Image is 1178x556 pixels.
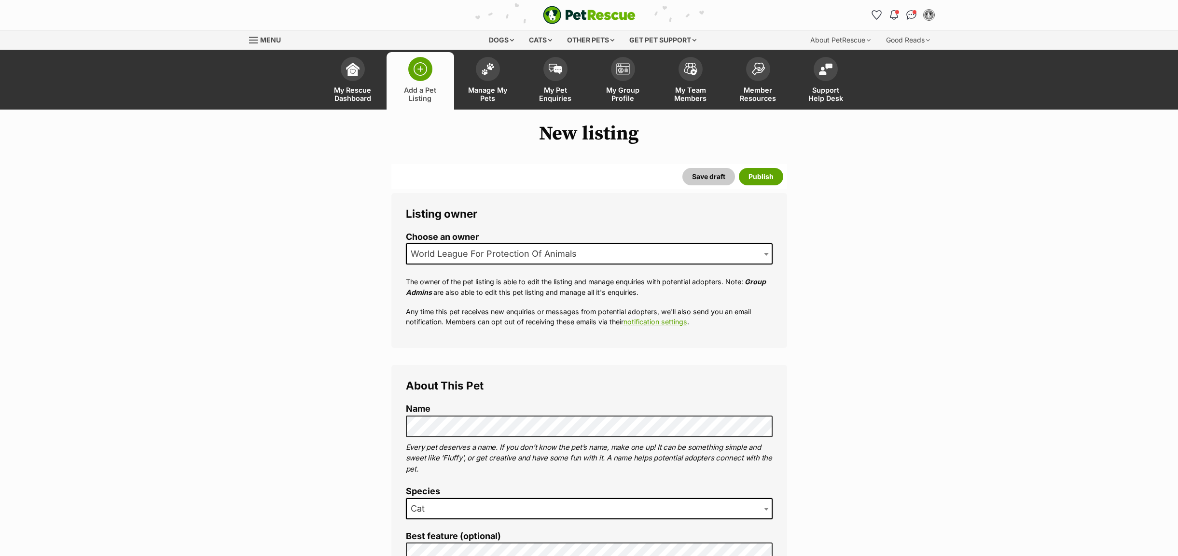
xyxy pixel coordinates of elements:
[406,306,773,327] p: Any time this pet receives new enquiries or messages from potential adopters, we'll also send you...
[736,86,780,102] span: Member Resources
[406,486,773,497] label: Species
[623,30,703,50] div: Get pet support
[751,62,765,75] img: member-resources-icon-8e73f808a243e03378d46382f2149f9095a855e16c252ad45f914b54edf8863c.svg
[890,10,898,20] img: notifications-46538b983faf8c2785f20acdc204bb7945ddae34d4c08c2a6579f10ce5e182be.svg
[921,7,937,23] button: My account
[804,30,877,50] div: About PetRescue
[522,52,589,110] a: My Pet Enquiries
[406,243,773,264] span: World League For Protection Of Animals
[482,30,521,50] div: Dogs
[406,207,477,220] span: Listing owner
[406,277,773,297] p: The owner of the pet listing is able to edit the listing and manage enquiries with potential adop...
[669,86,712,102] span: My Team Members
[804,86,847,102] span: Support Help Desk
[616,63,630,75] img: group-profile-icon-3fa3cf56718a62981997c0bc7e787c4b2cf8bcc04b72c1350f741eb67cf2f40e.svg
[601,86,645,102] span: My Group Profile
[869,7,885,23] a: Favourites
[481,63,495,75] img: manage-my-pets-icon-02211641906a0b7f246fdf0571729dbe1e7629f14944591b6c1af311fb30b64b.svg
[682,168,735,185] button: Save draft
[406,379,484,392] span: About This Pet
[869,7,937,23] ul: Account quick links
[543,6,636,24] a: PetRescue
[819,63,832,75] img: help-desk-icon-fdf02630f3aa405de69fd3d07c3f3aa587a6932b1a1747fa1d2bba05be0121f9.svg
[739,168,783,185] button: Publish
[406,232,773,242] label: Choose an owner
[924,10,934,20] img: World League for Protection of Animals profile pic
[406,498,773,519] span: Cat
[657,52,724,110] a: My Team Members
[560,30,621,50] div: Other pets
[549,64,562,74] img: pet-enquiries-icon-7e3ad2cf08bfb03b45e93fb7055b45f3efa6380592205ae92323e6603595dc1f.svg
[466,86,510,102] span: Manage My Pets
[589,52,657,110] a: My Group Profile
[454,52,522,110] a: Manage My Pets
[724,52,792,110] a: Member Resources
[406,404,773,414] label: Name
[406,278,766,296] em: Group Admins
[792,52,859,110] a: Support Help Desk
[319,52,387,110] a: My Rescue Dashboard
[543,6,636,24] img: logo-e224e6f780fb5917bec1dbf3a21bbac754714ae5b6737aabdf751b685950b380.svg
[346,62,360,76] img: dashboard-icon-eb2f2d2d3e046f16d808141f083e7271f6b2e854fb5c12c21221c1fb7104beca.svg
[906,10,916,20] img: chat-41dd97257d64d25036548639549fe6c8038ab92f7586957e7f3b1b290dea8141.svg
[249,30,288,48] a: Menu
[684,63,697,75] img: team-members-icon-5396bd8760b3fe7c0b43da4ab00e1e3bb1a5d9ba89233759b79545d2d3fc5d0d.svg
[406,531,773,542] label: Best feature (optional)
[534,86,577,102] span: My Pet Enquiries
[414,62,427,76] img: add-pet-listing-icon-0afa8454b4691262ce3f59096e99ab1cd57d4a30225e0717b998d2c9b9846f56.svg
[406,442,773,475] p: Every pet deserves a name. If you don’t know the pet’s name, make one up! It can be something sim...
[387,52,454,110] a: Add a Pet Listing
[407,502,434,515] span: Cat
[407,247,586,261] span: World League For Protection Of Animals
[522,30,559,50] div: Cats
[887,7,902,23] button: Notifications
[260,36,281,44] span: Menu
[879,30,937,50] div: Good Reads
[904,7,919,23] a: Conversations
[624,318,687,326] a: notification settings
[399,86,442,102] span: Add a Pet Listing
[331,86,374,102] span: My Rescue Dashboard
